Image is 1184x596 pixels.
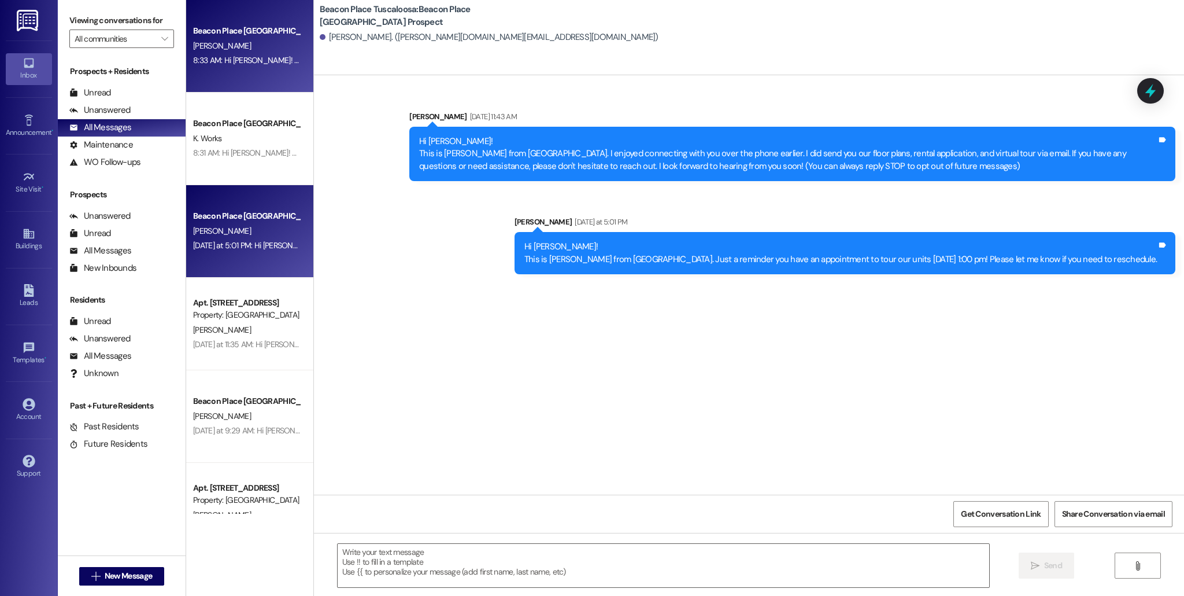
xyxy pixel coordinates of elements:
b: Beacon Place Tuscaloosa: Beacon Place [GEOGRAPHIC_DATA] Prospect [320,3,551,28]
div: Unanswered [69,333,131,345]
img: ResiDesk Logo [17,10,40,31]
div: Past Residents [69,421,139,433]
a: Buildings [6,224,52,255]
span: [PERSON_NAME] [193,325,251,335]
div: Beacon Place [GEOGRAPHIC_DATA] Prospect [193,210,300,222]
i:  [1133,561,1142,571]
div: Prospects [58,189,186,201]
div: Property: [GEOGRAPHIC_DATA] [GEOGRAPHIC_DATA] [193,494,300,506]
div: Hi [PERSON_NAME]! This is [PERSON_NAME] from [GEOGRAPHIC_DATA]. Just a reminder you have an appoi... [524,241,1157,266]
div: Beacon Place [GEOGRAPHIC_DATA] Prospect [193,395,300,407]
div: Unread [69,87,111,99]
span: Get Conversation Link [961,508,1041,520]
div: Apt. [STREET_ADDRESS] [193,297,300,309]
div: Maintenance [69,139,133,151]
div: New Inbounds [69,262,136,274]
span: Send [1044,560,1062,572]
div: Unread [69,315,111,328]
div: [PERSON_NAME]. ([PERSON_NAME][DOMAIN_NAME][EMAIL_ADDRESS][DOMAIN_NAME]) [320,31,658,43]
button: Share Conversation via email [1054,501,1172,527]
div: Property: [GEOGRAPHIC_DATA] [GEOGRAPHIC_DATA] [193,309,300,321]
span: • [42,183,43,192]
span: Share Conversation via email [1062,508,1165,520]
i:  [1031,561,1039,571]
label: Viewing conversations for [69,12,174,30]
div: [PERSON_NAME] [409,111,1175,127]
span: New Message [105,570,152,582]
span: [PERSON_NAME] [193,510,251,520]
span: [PERSON_NAME] [193,41,251,51]
div: Residents [58,294,186,306]
div: Beacon Place [GEOGRAPHIC_DATA] Prospect [193,25,300,37]
div: Hi [PERSON_NAME]! This is [PERSON_NAME] from [GEOGRAPHIC_DATA]. I enjoyed connecting with you ove... [419,135,1157,172]
div: Apt. [STREET_ADDRESS] [193,482,300,494]
a: Support [6,451,52,483]
div: Prospects + Residents [58,65,186,78]
button: Get Conversation Link [953,501,1048,527]
div: [PERSON_NAME] [515,216,1175,232]
a: Templates • [6,338,52,369]
div: [DATE] at 11:35 AM: Hi [PERSON_NAME], I'll pick up my package [DATE]. Thanks again. [193,339,473,349]
div: [DATE] at 5:01 PM: Hi [PERSON_NAME]! This is [PERSON_NAME] from [GEOGRAPHIC_DATA]. Just a reminde... [193,240,905,251]
div: All Messages [69,245,131,257]
span: [PERSON_NAME] [193,226,251,236]
div: Future Residents [69,438,147,450]
button: Send [1019,553,1075,579]
span: K. Works [193,133,221,144]
span: [PERSON_NAME] [193,411,251,421]
input: All communities [75,30,156,48]
a: Site Visit • [6,167,52,198]
a: Inbox [6,53,52,84]
div: All Messages [69,350,131,362]
a: Account [6,395,52,426]
div: Unanswered [69,210,131,222]
span: • [45,354,46,362]
i:  [91,572,100,581]
button: New Message [79,567,165,586]
div: Past + Future Residents [58,400,186,412]
div: [DATE] at 5:01 PM [572,216,627,228]
div: WO Follow-ups [69,156,140,168]
i:  [161,34,168,43]
div: All Messages [69,122,131,134]
div: Unanswered [69,104,131,116]
div: Unknown [69,367,119,380]
div: Beacon Place [GEOGRAPHIC_DATA] Prospect [193,117,300,130]
a: Leads [6,281,52,312]
div: Unread [69,227,111,240]
span: • [51,127,53,135]
div: [DATE] 11:43 AM [467,111,517,123]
